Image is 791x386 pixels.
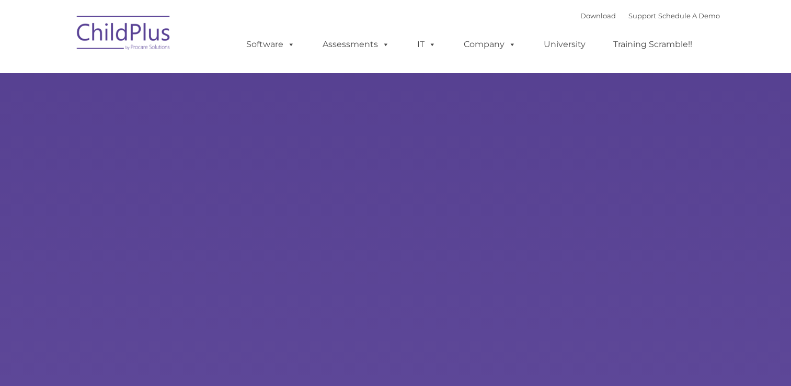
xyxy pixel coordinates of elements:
a: Training Scramble!! [603,34,703,55]
img: ChildPlus by Procare Solutions [72,8,176,61]
a: Support [628,12,656,20]
a: Assessments [312,34,400,55]
a: Company [453,34,526,55]
a: Schedule A Demo [658,12,720,20]
a: IT [407,34,446,55]
a: Software [236,34,305,55]
a: Download [580,12,616,20]
font: | [580,12,720,20]
a: University [533,34,596,55]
